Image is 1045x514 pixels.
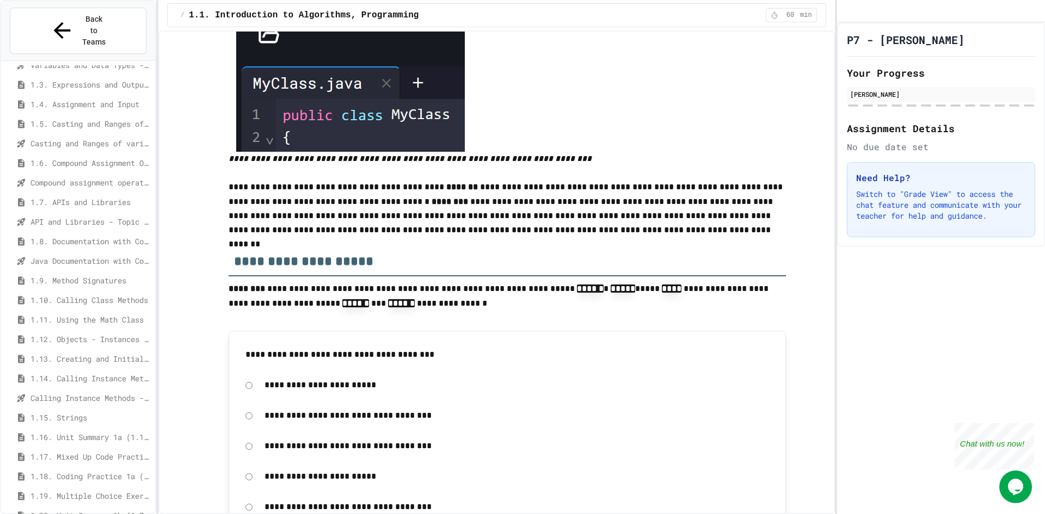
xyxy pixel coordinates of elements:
[856,189,1026,221] p: Switch to "Grade View" to access the chat feature and communicate with your teacher for help and ...
[189,9,497,22] span: 1.1. Introduction to Algorithms, Programming, and Compilers
[30,333,151,345] span: 1.12. Objects - Instances of Classes
[955,423,1034,469] iframe: chat widget
[999,470,1034,503] iframe: chat widget
[30,138,151,149] span: Casting and Ranges of variables - Quiz
[856,171,1026,184] h3: Need Help?
[30,216,151,227] span: API and Libraries - Topic 1.7
[30,59,151,71] span: Variables and Data Types - Quiz
[30,470,151,482] span: 1.18. Coding Practice 1a (1.1-1.6)
[800,11,812,20] span: min
[30,177,151,188] span: Compound assignment operators - Quiz
[847,121,1035,136] h2: Assignment Details
[30,490,151,501] span: 1.19. Multiple Choice Exercises for Unit 1a (1.1-1.6)
[30,118,151,129] span: 1.5. Casting and Ranges of Values
[10,8,146,54] button: Back to Teams
[850,89,1032,99] div: [PERSON_NAME]
[30,275,151,286] span: 1.9. Method Signatures
[30,451,151,462] span: 1.17. Mixed Up Code Practice 1.1-1.6
[847,32,964,47] h1: P7 - [PERSON_NAME]
[30,392,151,404] span: Calling Instance Methods - Topic 1.14
[30,353,151,364] span: 1.13. Creating and Initializing Objects: Constructors
[782,11,799,20] span: 60
[181,11,185,20] span: /
[30,79,151,90] span: 1.3. Expressions and Output [New]
[30,196,151,208] span: 1.7. APIs and Libraries
[30,373,151,384] span: 1.14. Calling Instance Methods
[30,314,151,325] span: 1.11. Using the Math Class
[30,98,151,110] span: 1.4. Assignment and Input
[30,236,151,247] span: 1.8. Documentation with Comments and Preconditions
[30,431,151,443] span: 1.16. Unit Summary 1a (1.1-1.6)
[847,65,1035,80] h2: Your Progress
[30,157,151,169] span: 1.6. Compound Assignment Operators
[30,255,151,267] span: Java Documentation with Comments - Topic 1.8
[81,14,107,48] span: Back to Teams
[30,412,151,423] span: 1.15. Strings
[847,140,1035,153] div: No due date set
[30,294,151,306] span: 1.10. Calling Class Methods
